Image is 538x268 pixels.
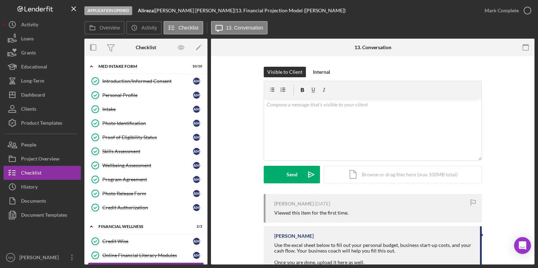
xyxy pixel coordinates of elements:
[193,92,200,99] div: A M
[354,45,391,50] div: 13. Conversation
[164,21,203,34] button: Checklist
[102,177,193,182] div: Program Agreement
[4,180,81,194] button: History
[4,88,81,102] button: Dashboard
[88,116,204,130] a: Photo IdentificationAM
[274,210,348,216] div: Viewed this item for the first time.
[88,144,204,158] a: Skills AssessmentAM
[514,237,531,254] div: Open Intercom Messenger
[193,176,200,183] div: A M
[226,25,263,31] label: 13. Conversation
[21,32,34,47] div: Loans
[264,67,306,77] button: Visible to Client
[4,60,81,74] button: Educational
[274,242,473,254] div: Use the excel sheet below to fill out your personal budget, business start-up costs, and your cas...
[193,190,200,197] div: A M
[4,208,81,222] button: Document Templates
[141,25,157,31] label: Activity
[102,253,193,258] div: Online Financial Literacy Modules
[8,256,13,260] text: NN
[287,166,297,183] div: Send
[21,74,44,90] div: Long-Term
[193,78,200,85] div: A M
[18,250,63,266] div: [PERSON_NAME]
[4,116,81,130] button: Product Templates
[21,46,36,61] div: Grants
[179,25,199,31] label: Checklist
[126,21,161,34] button: Activity
[4,18,81,32] button: Activity
[21,194,46,210] div: Documents
[84,21,124,34] button: Overview
[4,46,81,60] button: Grants
[102,120,193,126] div: Photo Identification
[315,201,330,207] time: 2025-08-01 19:38
[88,158,204,172] a: Wellbeing AssessmentAM
[21,208,67,224] div: Document Templates
[264,166,320,183] button: Send
[98,64,185,68] div: MED Intake Form
[4,32,81,46] button: Loans
[98,224,185,229] div: Financial Wellness
[155,8,236,13] div: [PERSON_NAME] [PERSON_NAME] |
[100,25,120,31] label: Overview
[102,149,193,154] div: Skills Assessment
[21,166,41,182] div: Checklist
[313,67,330,77] div: Internal
[102,92,193,98] div: Personal Profile
[21,102,36,118] div: Clients
[138,8,155,13] div: |
[21,180,38,196] div: History
[88,248,204,262] a: Online Financial Literacy ModulesAM
[21,138,36,153] div: People
[193,134,200,141] div: A M
[102,238,193,244] div: Credit Wise
[193,252,200,259] div: A M
[88,102,204,116] a: IntakeAM
[274,233,314,239] div: [PERSON_NAME]
[4,152,81,166] a: Project Overview
[102,78,193,84] div: Introduction/Informed Consent
[4,194,81,208] button: Documents
[21,116,62,132] div: Product Templates
[193,148,200,155] div: A M
[21,60,47,76] div: Educational
[88,187,204,201] a: Photo Release FormAM
[84,6,132,15] div: Application Opened
[274,260,473,265] div: Once you are done, upload it here as well.
[4,74,81,88] button: Long-Term
[309,67,334,77] button: Internal
[211,21,268,34] button: 13. Conversation
[190,64,202,68] div: 10 / 10
[138,7,154,13] b: Alireza
[102,163,193,168] div: Wellbeing Assessment
[88,88,204,102] a: Personal ProfileAM
[193,162,200,169] div: A M
[102,135,193,140] div: Proof of Eligibility Status
[88,130,204,144] a: Proof of Eligibility StatusAM
[4,166,81,180] button: Checklist
[4,102,81,116] button: Clients
[21,18,38,33] div: Activity
[102,191,193,196] div: Photo Release Form
[193,120,200,127] div: A M
[4,138,81,152] button: People
[102,106,193,112] div: Intake
[267,67,302,77] div: Visible to Client
[88,74,204,88] a: Introduction/Informed ConsentAM
[193,204,200,211] div: A M
[190,224,202,229] div: 2 / 3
